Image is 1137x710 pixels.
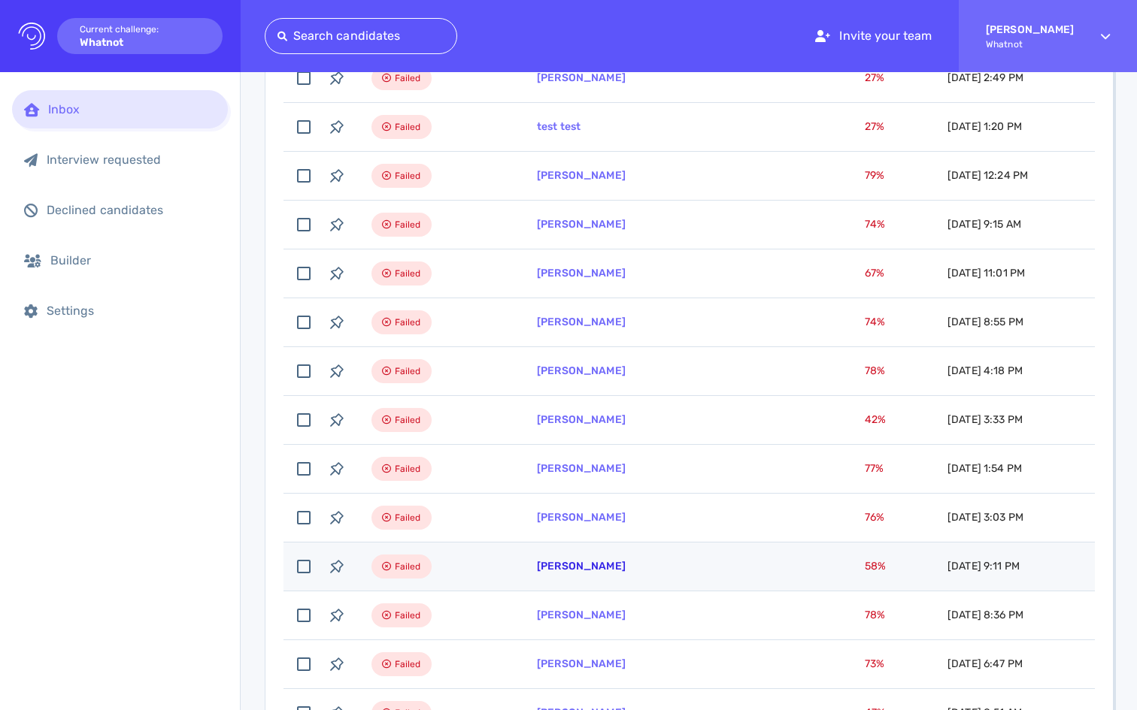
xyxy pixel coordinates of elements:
span: [DATE] 8:55 PM [947,316,1023,328]
span: Failed [395,264,421,282]
span: Failed [395,411,421,429]
span: 74 % [865,218,885,231]
span: 79 % [865,169,884,182]
span: 77 % [865,462,884,475]
span: Failed [395,313,421,331]
span: [DATE] 6:47 PM [947,657,1023,670]
span: Whatnot [986,39,1074,50]
a: [PERSON_NAME] [537,316,626,328]
span: 78 % [865,609,885,621]
span: [DATE] 3:33 PM [947,413,1023,426]
span: 42 % [865,413,886,426]
a: [PERSON_NAME] [537,413,626,426]
span: Failed [395,167,421,185]
span: [DATE] 2:49 PM [947,71,1023,84]
a: [PERSON_NAME] [537,657,626,670]
span: [DATE] 4:18 PM [947,364,1023,377]
span: 27 % [865,120,884,133]
span: [DATE] 9:15 AM [947,218,1021,231]
span: 78 % [865,364,885,377]
a: [PERSON_NAME] [537,364,626,377]
span: Failed [395,216,421,234]
div: Interview requested [47,153,216,167]
div: Settings [47,304,216,318]
span: 73 % [865,657,884,670]
strong: [PERSON_NAME] [986,23,1074,36]
span: 58 % [865,560,886,573]
a: [PERSON_NAME] [537,218,626,231]
a: test test [537,120,581,133]
span: [DATE] 3:03 PM [947,511,1023,524]
span: [DATE] 8:36 PM [947,609,1023,621]
span: 76 % [865,511,884,524]
div: Declined candidates [47,203,216,217]
span: Failed [395,118,421,136]
span: 67 % [865,267,884,279]
span: Failed [395,557,421,576]
span: [DATE] 12:24 PM [947,169,1028,182]
a: [PERSON_NAME] [537,267,626,279]
span: [DATE] 1:54 PM [947,462,1022,475]
div: Inbox [48,102,216,116]
span: [DATE] 11:01 PM [947,267,1025,279]
a: [PERSON_NAME] [537,169,626,182]
span: Failed [395,509,421,527]
span: 74 % [865,316,885,328]
span: Failed [395,460,421,478]
a: [PERSON_NAME] [537,462,626,475]
a: [PERSON_NAME] [537,71,626,84]
a: [PERSON_NAME] [537,609,626,621]
a: [PERSON_NAME] [537,511,626,524]
span: [DATE] 1:20 PM [947,120,1022,133]
div: Builder [50,253,216,267]
span: 27 % [865,71,884,84]
span: Failed [395,362,421,380]
a: [PERSON_NAME] [537,560,626,573]
span: Failed [395,69,421,87]
span: Failed [395,606,421,624]
span: Failed [395,655,421,673]
span: [DATE] 9:11 PM [947,560,1020,573]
